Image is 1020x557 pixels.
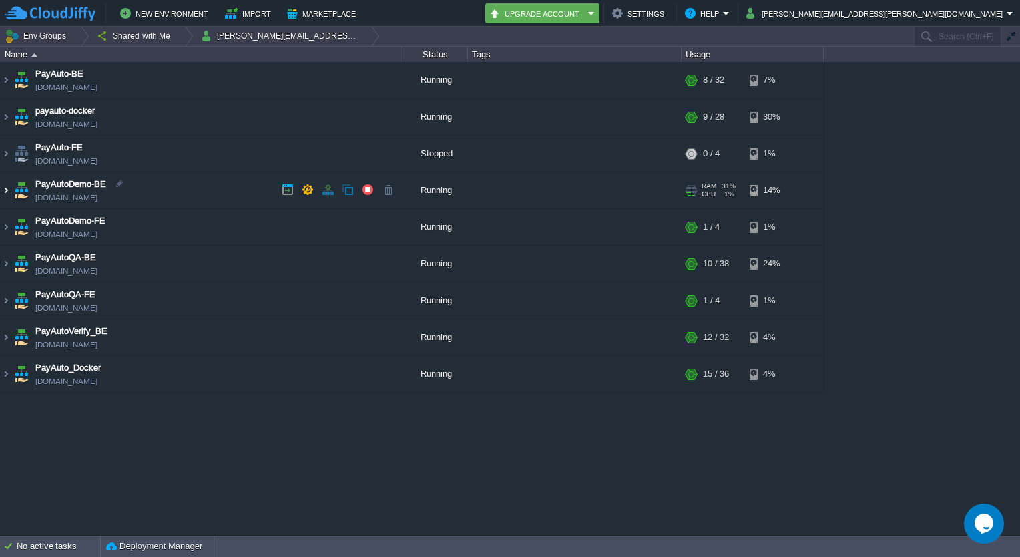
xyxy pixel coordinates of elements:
img: AMDAwAAAACH5BAEAAAAALAAAAAABAAEAAAICRAEAOw== [12,319,31,355]
button: Help [685,5,723,21]
div: 14% [750,172,793,208]
a: [DOMAIN_NAME] [35,118,97,131]
div: Status [402,47,467,62]
div: No active tasks [17,536,100,557]
a: PayAutoVerify_BE [35,325,107,338]
div: 30% [750,99,793,135]
a: PayAuto-BE [35,67,83,81]
a: [DOMAIN_NAME] [35,228,97,241]
button: Import [225,5,275,21]
img: AMDAwAAAACH5BAEAAAAALAAAAAABAAEAAAICRAEAOw== [1,209,11,245]
img: AMDAwAAAACH5BAEAAAAALAAAAAABAAEAAAICRAEAOw== [1,356,11,392]
img: CloudJiffy [5,5,95,22]
a: [DOMAIN_NAME] [35,301,97,315]
a: [DOMAIN_NAME] [35,375,97,388]
div: 4% [750,319,793,355]
div: Running [401,62,468,98]
button: New Environment [120,5,212,21]
img: AMDAwAAAACH5BAEAAAAALAAAAAABAAEAAAICRAEAOw== [12,172,31,208]
button: [PERSON_NAME][EMAIL_ADDRESS][PERSON_NAME][DOMAIN_NAME] [746,5,1007,21]
div: Running [401,356,468,392]
div: Tags [469,47,681,62]
div: Name [1,47,401,62]
img: AMDAwAAAACH5BAEAAAAALAAAAAABAAEAAAICRAEAOw== [1,99,11,135]
div: Running [401,319,468,355]
a: PayAutoQA-BE [35,251,96,264]
a: PayAutoDemo-FE [35,214,105,228]
img: AMDAwAAAACH5BAEAAAAALAAAAAABAAEAAAICRAEAOw== [1,136,11,172]
button: Shared with Me [97,27,175,45]
a: [DOMAIN_NAME] [35,264,97,278]
img: AMDAwAAAACH5BAEAAAAALAAAAAABAAEAAAICRAEAOw== [31,53,37,57]
a: PayAutoQA-FE [35,288,95,301]
iframe: chat widget [964,504,1007,544]
button: Upgrade Account [489,5,584,21]
div: 1% [750,209,793,245]
span: [DOMAIN_NAME] [35,338,97,351]
div: 4% [750,356,793,392]
a: [DOMAIN_NAME] [35,191,97,204]
button: Marketplace [287,5,360,21]
img: AMDAwAAAACH5BAEAAAAALAAAAAABAAEAAAICRAEAOw== [12,283,31,319]
a: PayAuto_Docker [35,361,101,375]
div: 9 / 28 [703,99,724,135]
div: 12 / 32 [703,319,729,355]
img: AMDAwAAAACH5BAEAAAAALAAAAAABAAEAAAICRAEAOw== [1,246,11,282]
img: AMDAwAAAACH5BAEAAAAALAAAAAABAAEAAAICRAEAOw== [12,99,31,135]
div: 15 / 36 [703,356,729,392]
span: 1% [721,190,734,198]
a: PayAutoDemo-BE [35,178,106,191]
img: AMDAwAAAACH5BAEAAAAALAAAAAABAAEAAAICRAEAOw== [12,62,31,98]
div: Running [401,246,468,282]
div: Running [401,172,468,208]
div: 8 / 32 [703,62,724,98]
button: Env Groups [5,27,71,45]
div: Running [401,209,468,245]
a: [DOMAIN_NAME] [35,81,97,94]
img: AMDAwAAAACH5BAEAAAAALAAAAAABAAEAAAICRAEAOw== [1,62,11,98]
a: PayAuto-FE [35,141,83,154]
div: 10 / 38 [703,246,729,282]
span: 31% [722,182,736,190]
img: AMDAwAAAACH5BAEAAAAALAAAAAABAAEAAAICRAEAOw== [12,356,31,392]
button: Deployment Manager [106,540,202,553]
button: [PERSON_NAME][EMAIL_ADDRESS][PERSON_NAME][DOMAIN_NAME] [201,27,361,45]
div: 1% [750,136,793,172]
a: payauto-docker [35,104,95,118]
div: 1 / 4 [703,209,720,245]
img: AMDAwAAAACH5BAEAAAAALAAAAAABAAEAAAICRAEAOw== [12,246,31,282]
span: CPU [702,190,716,198]
a: [DOMAIN_NAME] [35,154,97,168]
div: Running [401,283,468,319]
div: 1% [750,283,793,319]
span: RAM [702,182,716,190]
img: AMDAwAAAACH5BAEAAAAALAAAAAABAAEAAAICRAEAOw== [12,209,31,245]
div: Stopped [401,136,468,172]
div: 0 / 4 [703,136,720,172]
img: AMDAwAAAACH5BAEAAAAALAAAAAABAAEAAAICRAEAOw== [12,136,31,172]
img: AMDAwAAAACH5BAEAAAAALAAAAAABAAEAAAICRAEAOw== [1,172,11,208]
div: Usage [682,47,823,62]
div: 1 / 4 [703,283,720,319]
img: AMDAwAAAACH5BAEAAAAALAAAAAABAAEAAAICRAEAOw== [1,319,11,355]
div: 24% [750,246,793,282]
img: AMDAwAAAACH5BAEAAAAALAAAAAABAAEAAAICRAEAOw== [1,283,11,319]
div: Running [401,99,468,135]
button: Settings [612,5,668,21]
div: 7% [750,62,793,98]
